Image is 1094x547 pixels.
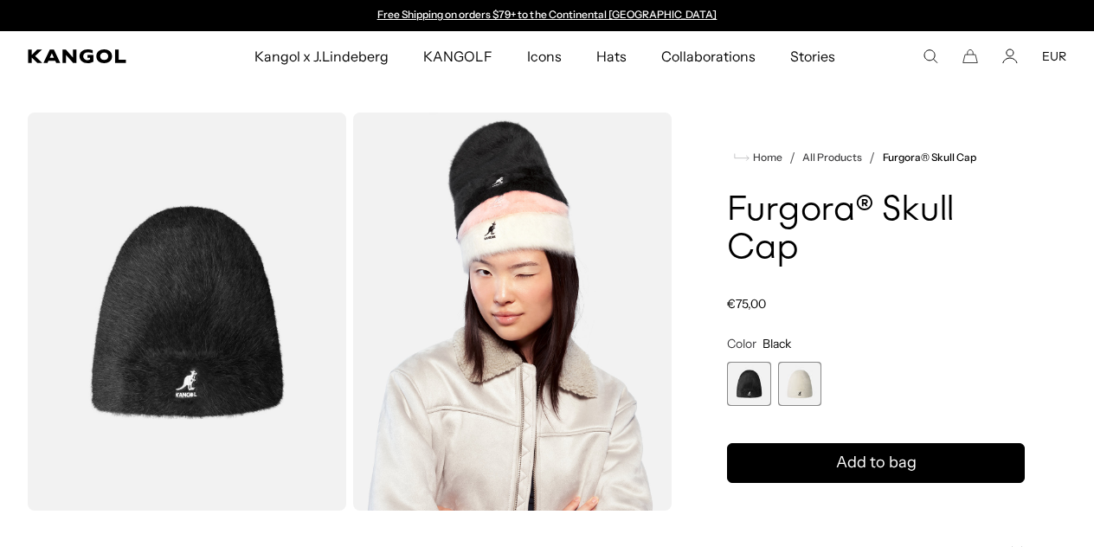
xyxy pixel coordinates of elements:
summary: Search here [923,48,938,64]
li: / [782,147,795,168]
a: Home [734,150,782,165]
div: Announcement [369,9,725,23]
button: Add to bag [727,443,1025,483]
label: Black [727,362,771,406]
button: Cart [962,48,978,64]
button: EUR [1042,48,1066,64]
span: €75,00 [727,296,766,312]
span: Stories [790,31,835,81]
a: Kangol [28,49,167,63]
span: Home [750,151,782,164]
span: Icons [527,31,562,81]
span: Color [727,336,756,351]
div: 1 of 2 [369,9,725,23]
a: Account [1002,48,1018,64]
a: Stories [773,31,853,81]
span: Add to bag [836,451,917,474]
a: Icons [510,31,579,81]
li: / [862,147,875,168]
span: Hats [596,31,627,81]
a: Hats [579,31,644,81]
a: Furgora® Skull Cap [883,151,977,164]
img: color-black [28,113,346,511]
a: Free Shipping on orders $79+ to the Continental [GEOGRAPHIC_DATA] [377,8,718,21]
div: 2 of 2 [778,362,822,406]
div: 1 of 2 [727,362,771,406]
nav: breadcrumbs [727,147,1025,168]
span: Black [763,336,791,351]
label: Cream [778,362,822,406]
h1: Furgora® Skull Cap [727,192,1025,268]
span: Collaborations [661,31,756,81]
a: Kangol x J.Lindeberg [237,31,407,81]
a: KANGOLF [406,31,509,81]
a: Collaborations [644,31,773,81]
span: Kangol x J.Lindeberg [254,31,389,81]
span: KANGOLF [423,31,492,81]
product-gallery: Gallery Viewer [28,113,672,511]
slideshow-component: Announcement bar [369,9,725,23]
a: All Products [802,151,862,164]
